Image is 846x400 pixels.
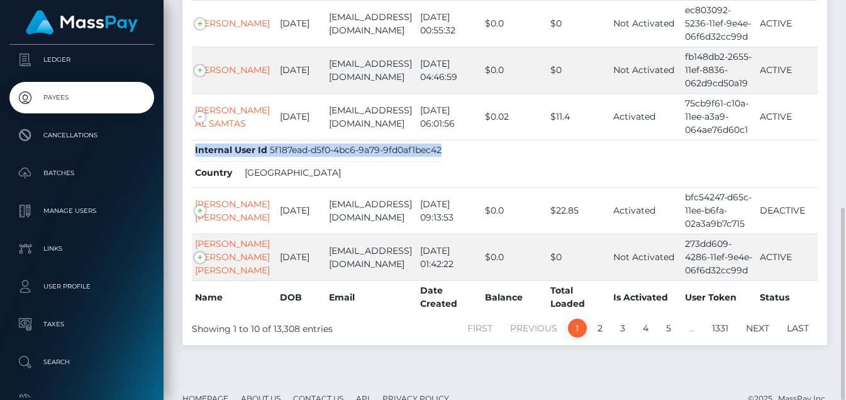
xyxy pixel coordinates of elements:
[195,166,242,180] span: Country
[9,233,154,265] a: Links
[682,280,757,314] th: User Token
[636,319,655,338] a: 4
[610,280,682,314] th: Is Activated
[195,144,267,157] span: Internal User Id
[14,315,149,334] p: Taxes
[482,280,547,314] th: Balance
[482,93,547,140] td: $0.02
[9,157,154,189] a: Batches
[9,195,154,227] a: Manage Users
[417,47,482,93] td: [DATE] 04:46:59
[610,187,682,234] td: Activated
[14,126,149,145] p: Cancellations
[14,277,149,296] p: User Profile
[195,64,270,76] a: [PERSON_NAME]
[682,47,757,93] td: fb148db2-2655-11ef-8836-062d9cd50a19
[277,187,326,234] td: [DATE]
[482,47,547,93] td: $0.0
[613,319,632,338] a: 3
[195,105,270,129] a: [PERSON_NAME] AL SAMTAS
[610,93,682,140] td: Activated
[14,50,149,69] p: Ledger
[277,234,326,280] td: [DATE]
[482,234,547,280] td: $0.0
[326,280,417,314] th: Email
[417,187,482,234] td: [DATE] 09:13:53
[547,93,610,140] td: $11.4
[739,319,776,338] a: Next
[610,234,682,280] td: Not Activated
[326,234,417,280] td: [EMAIL_ADDRESS][DOMAIN_NAME]
[9,82,154,113] a: Payees
[277,93,326,140] td: [DATE]
[757,187,818,234] td: DEACTIVE
[547,187,610,234] td: $22.85
[195,238,270,276] a: [PERSON_NAME] [PERSON_NAME] [PERSON_NAME]
[682,187,757,234] td: bfc54247-d65c-11ee-b6fa-02a3a9b7c715
[14,239,149,258] p: Links
[417,234,482,280] td: [DATE] 01:42:22
[757,47,818,93] td: ACTIVE
[610,47,682,93] td: Not Activated
[757,93,818,140] td: ACTIVE
[270,144,442,156] span: 5f187ead-d5f0-4bc6-9a79-9fd0af1bec42
[26,10,138,35] img: MassPay Logo
[14,353,149,372] p: Search
[14,202,149,220] p: Manage Users
[9,346,154,378] a: Search
[326,47,417,93] td: [EMAIL_ADDRESS][DOMAIN_NAME]
[780,319,816,338] a: Last
[591,319,609,338] a: 2
[245,167,341,178] span: [GEOGRAPHIC_DATA]
[326,187,417,234] td: [EMAIL_ADDRESS][DOMAIN_NAME]
[192,317,442,336] div: Showing 1 to 10 of 13,308 entries
[277,280,326,314] th: DOB
[682,234,757,280] td: 273dd609-4286-11ef-9e4e-06f6d32cc99d
[705,319,735,338] a: 1331
[14,164,149,183] p: Batches
[757,234,818,280] td: ACTIVE
[547,280,610,314] th: Total Loaded
[195,198,270,223] a: [PERSON_NAME] [PERSON_NAME]
[277,47,326,93] td: [DATE]
[659,319,678,338] a: 5
[547,234,610,280] td: $0
[568,319,587,338] a: 1
[547,47,610,93] td: $0
[482,187,547,234] td: $0.0
[14,88,149,107] p: Payees
[417,93,482,140] td: [DATE] 06:01:56
[682,93,757,140] td: 75cb9f61-c10a-11ee-a3a9-064ae76d60c1
[9,309,154,340] a: Taxes
[757,280,818,314] th: Status
[417,280,482,314] th: Date Created
[326,93,417,140] td: [EMAIL_ADDRESS][DOMAIN_NAME]
[9,271,154,302] a: User Profile
[9,44,154,76] a: Ledger
[192,280,277,314] th: Name
[195,18,270,29] a: [PERSON_NAME]
[9,120,154,151] a: Cancellations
